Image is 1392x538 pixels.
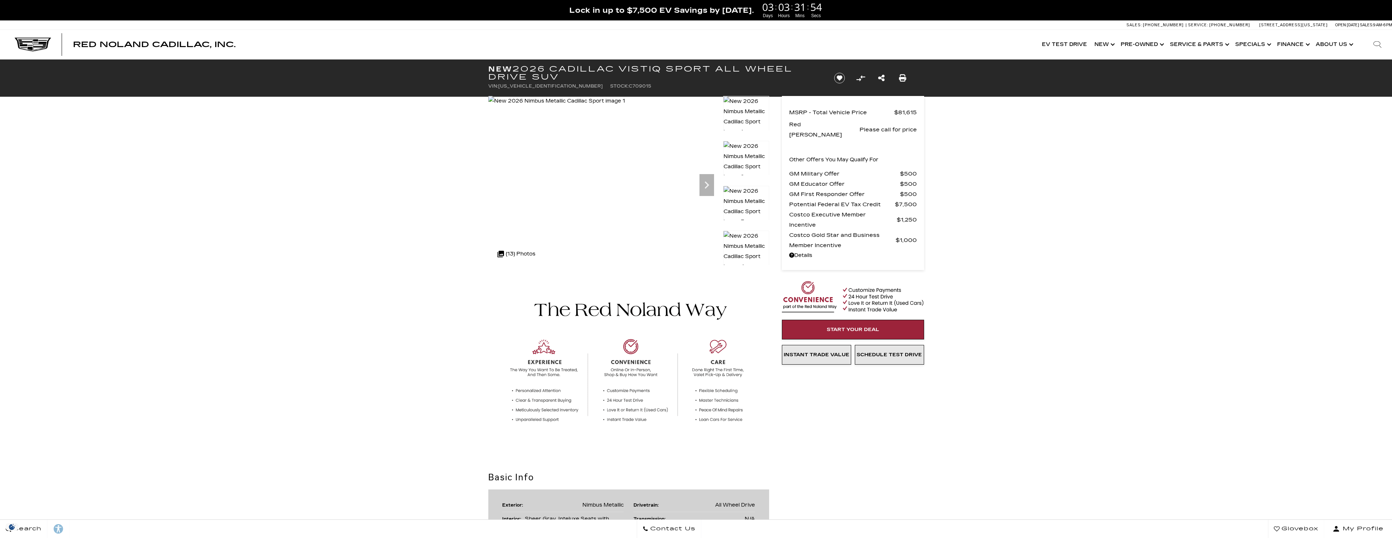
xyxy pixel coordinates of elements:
[4,523,20,531] img: Opt-Out Icon
[1280,524,1318,534] span: Glovebox
[789,199,895,210] span: Potential Federal EV Tax Credit
[1373,23,1392,27] span: 9 AM-6 PM
[1127,23,1142,27] span: Sales:
[896,235,917,245] span: $1,000
[855,345,924,365] a: Schedule Test Drive
[775,1,777,12] span: :
[1380,4,1388,12] a: Close
[789,230,917,250] a: Costco Gold Star and Business Member Incentive $1,000
[789,169,917,179] a: GM Military Offer $500
[1360,23,1373,27] span: Sales:
[809,2,823,12] span: 54
[782,368,924,483] iframe: YouTube video player
[789,250,917,261] a: Details
[1186,23,1252,27] a: Service: [PHONE_NUMBER]
[807,1,809,12] span: :
[789,107,894,118] span: MSRP - Total Vehicle Price
[498,84,603,89] span: [US_VEHICLE_IDENTIFICATION_NUMBER]
[1335,23,1359,27] span: Open [DATE]
[899,73,906,83] a: Print this New 2026 Cadillac VISTIQ Sport All Wheel Drive SUV
[793,12,807,19] span: Mins
[1268,520,1324,538] a: Glovebox
[878,73,885,83] a: Share this New 2026 Cadillac VISTIQ Sport All Wheel Drive SUV
[831,72,848,84] button: Save vehicle
[4,523,20,531] section: Click to Open Cookie Consent Modal
[15,38,51,51] img: Cadillac Dark Logo with Cadillac White Text
[827,327,879,333] span: Start Your Deal
[1188,23,1208,27] span: Service:
[488,84,498,89] span: VIN:
[900,189,917,199] span: $500
[723,186,769,227] img: New 2026 Nimbus Metallic Cadillac Sport image 3
[723,141,769,182] img: New 2026 Nimbus Metallic Cadillac Sport image 2
[494,245,539,263] div: (13) Photos
[1209,23,1250,27] span: [PHONE_NUMBER]
[633,502,662,508] div: Drivetrain:
[761,12,775,19] span: Days
[629,84,651,89] span: C709015
[699,174,714,196] div: Next
[73,41,236,48] a: Red Noland Cadillac, Inc.
[895,199,917,210] span: $7,500
[782,320,924,339] a: Start Your Deal
[855,73,866,84] button: Compare Vehicle
[525,516,609,528] span: Sheer Gray, Inteluxe Seats with Perforated inserts and piping
[789,169,900,179] span: GM Military Offer
[488,65,822,81] h1: 2026 Cadillac VISTIQ Sport All Wheel Drive SUV
[610,84,629,89] span: Stock:
[900,169,917,179] span: $500
[745,516,755,522] span: N/A
[789,210,917,230] a: Costco Executive Member Incentive $1,250
[791,1,793,12] span: :
[761,2,775,12] span: 03
[73,40,236,49] span: Red Noland Cadillac, Inc.
[1117,30,1166,59] a: Pre-Owned
[569,5,754,15] span: Lock in up to $7,500 EV Savings by [DATE].
[1127,23,1186,27] a: Sales: [PHONE_NUMBER]
[809,12,823,19] span: Secs
[777,2,791,12] span: 03
[488,274,769,275] iframe: Watch videos, learn about new EV models, and find the right one for you!
[777,12,791,19] span: Hours
[789,155,879,165] p: Other Offers You May Qualify For
[789,210,897,230] span: Costco Executive Member Incentive
[648,524,695,534] span: Contact Us
[1143,23,1184,27] span: [PHONE_NUMBER]
[860,124,917,135] span: Please call for price
[1232,30,1273,59] a: Specials
[789,230,896,250] span: Costco Gold Star and Business Member Incentive
[1259,23,1328,27] a: [STREET_ADDRESS][US_STATE]
[1312,30,1356,59] a: About Us
[502,502,527,508] div: Exterior:
[900,179,917,189] span: $500
[857,352,922,358] span: Schedule Test Drive
[1324,520,1392,538] button: Open user profile menu
[789,199,917,210] a: Potential Federal EV Tax Credit $7,500
[723,96,769,138] img: New 2026 Nimbus Metallic Cadillac Sport image 1
[723,231,769,272] img: New 2026 Nimbus Metallic Cadillac Sport image 4
[789,179,900,189] span: GM Educator Offer
[1038,30,1091,59] a: EV Test Drive
[789,189,900,199] span: GM First Responder Offer
[637,520,701,538] a: Contact Us
[789,119,917,140] a: Red [PERSON_NAME] Please call for price
[633,516,669,522] div: Transmission:
[1091,30,1117,59] a: New
[1340,524,1384,534] span: My Profile
[789,179,917,189] a: GM Educator Offer $500
[1166,30,1232,59] a: Service & Parts
[789,189,917,199] a: GM First Responder Offer $500
[488,96,625,106] img: New 2026 Nimbus Metallic Cadillac Sport image 1
[897,215,917,225] span: $1,250
[782,345,851,365] a: Instant Trade Value
[789,107,917,118] a: MSRP - Total Vehicle Price $81,615
[789,119,860,140] span: Red [PERSON_NAME]
[488,471,769,484] h2: Basic Info
[488,65,512,73] strong: New
[715,502,755,508] span: All Wheel Drive
[582,502,624,508] span: Nimbus Metallic
[793,2,807,12] span: 31
[502,516,525,522] div: Interior:
[1273,30,1312,59] a: Finance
